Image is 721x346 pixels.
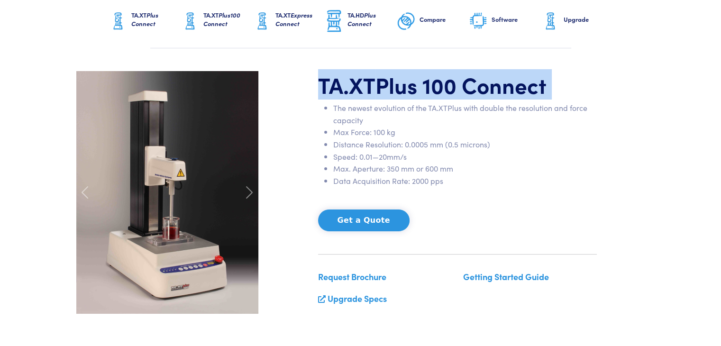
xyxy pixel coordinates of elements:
[131,10,158,28] span: Plus Connect
[564,15,613,24] h6: Upgrade
[541,9,560,33] img: ta-xt-graphic.png
[420,15,469,24] h6: Compare
[347,10,376,28] span: Plus Connect
[397,9,416,33] img: compare-graphic.png
[275,10,312,28] span: Express Connect
[76,71,258,314] img: ta-xt-plus-100-gel-red.jpg
[181,9,200,33] img: ta-xt-graphic.png
[325,9,344,34] img: ta-hd-graphic.png
[318,209,410,231] button: Get a Quote
[275,11,325,28] h6: TA.XT
[109,9,128,33] img: ta-xt-graphic.png
[333,138,597,151] li: Distance Resolution: 0.0005 mm (0.5 microns)
[375,69,547,100] span: Plus 100 Connect
[333,102,597,126] li: The newest evolution of the TA.XTPlus with double the resolution and force capacity
[492,15,541,24] h6: Software
[333,163,597,175] li: Max. Aperture: 350 mm or 600 mm
[131,11,181,28] h6: TA.XT
[203,11,253,28] h6: TA.XT
[253,9,272,33] img: ta-xt-graphic.png
[469,11,488,31] img: software-graphic.png
[333,151,597,163] li: Speed: 0.01—20mm/s
[333,126,597,138] li: Max Force: 100 kg
[463,271,549,282] a: Getting Started Guide
[318,271,386,282] a: Request Brochure
[347,11,397,28] h6: TA.HD
[328,292,387,304] a: Upgrade Specs
[318,71,597,99] h1: TA.XT
[203,10,240,28] span: Plus100 Connect
[333,175,597,187] li: Data Acquisition Rate: 2000 pps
